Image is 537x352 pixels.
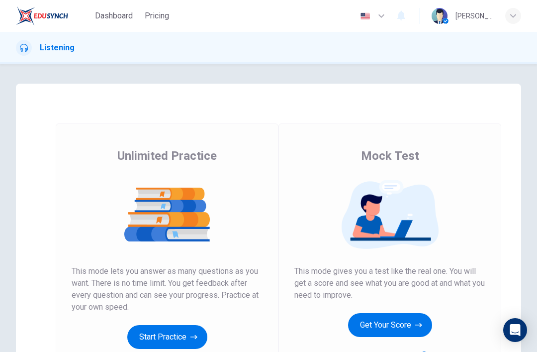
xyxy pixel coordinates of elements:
div: Open Intercom Messenger [503,318,527,342]
span: Unlimited Practice [117,148,217,164]
button: Get Your Score [348,313,432,337]
img: EduSynch logo [16,6,68,26]
button: Start Practice [127,325,207,349]
h1: Listening [40,42,75,54]
div: [PERSON_NAME] [455,10,493,22]
span: Mock Test [361,148,419,164]
span: This mode lets you answer as many questions as you want. There is no time limit. You get feedback... [72,265,263,313]
span: Pricing [145,10,169,22]
button: Pricing [141,7,173,25]
span: This mode gives you a test like the real one. You will get a score and see what you are good at a... [294,265,485,301]
a: EduSynch logo [16,6,91,26]
img: Profile picture [432,8,447,24]
button: Dashboard [91,7,137,25]
img: en [359,12,371,20]
span: Dashboard [95,10,133,22]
